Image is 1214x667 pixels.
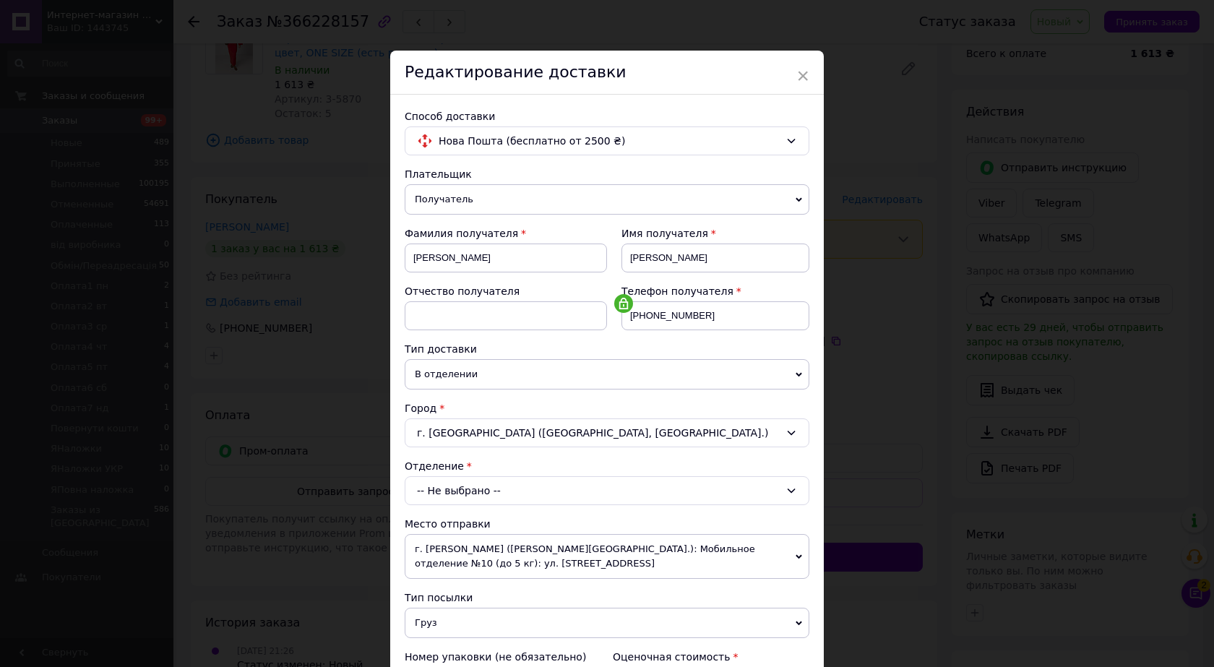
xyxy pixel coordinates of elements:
[621,301,809,330] input: +380
[621,285,733,297] span: Телефон получателя
[405,592,473,603] span: Тип посылки
[405,608,809,638] span: Груз
[390,51,824,95] div: Редактирование доставки
[621,228,708,239] span: Имя получателя
[796,64,809,88] span: ×
[405,184,809,215] span: Получатель
[405,518,491,530] span: Место отправки
[405,534,809,579] span: г. [PERSON_NAME] ([PERSON_NAME][GEOGRAPHIC_DATA].): Мобильное отделение №10 (до 5 кг): ул. [STREE...
[439,133,780,149] span: Нова Пошта (бесплатно от 2500 ₴)
[405,168,472,180] span: Плательщик
[405,401,809,416] div: Город
[405,109,809,124] div: Способ доставки
[405,343,477,355] span: Тип доставки
[405,359,809,390] span: В отделении
[613,650,809,664] div: Оценочная стоимость
[405,459,809,473] div: Отделение
[405,476,809,505] div: -- Не выбрано --
[405,650,601,664] div: Номер упаковки (не обязательно)
[405,418,809,447] div: г. [GEOGRAPHIC_DATA] ([GEOGRAPHIC_DATA], [GEOGRAPHIC_DATA].)
[405,285,520,297] span: Отчество получателя
[405,228,518,239] span: Фамилия получателя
